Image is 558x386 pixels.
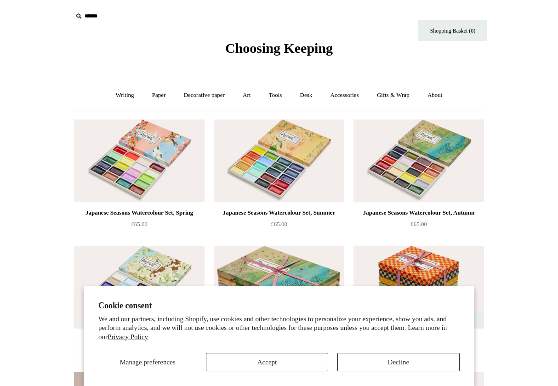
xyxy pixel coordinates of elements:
a: Japanese Seasons Watercolour Set, Spring Japanese Seasons Watercolour Set, Spring [74,119,205,202]
a: Shopping Basket (0) [418,20,487,41]
a: Choosing Keeping Retro Watercolour Set, Decades Collection Choosing Keeping Retro Watercolour Set... [353,246,484,329]
a: Privacy Policy [108,333,148,341]
a: Accessories [322,83,367,108]
button: Manage preferences [98,353,197,371]
img: Choosing Keeping Retro Watercolour Set, Decades Collection [353,246,484,329]
span: Choosing Keeping [225,40,333,56]
p: We and our partners, including Shopify, use cookies and other technologies to personalize your ex... [98,315,460,342]
a: Decorative paper [176,83,233,108]
span: £65.00 [271,221,287,227]
a: Japanese Seasons Watercolour Set, Winter Japanese Seasons Watercolour Set, Winter [74,246,205,329]
button: Accept [206,353,328,371]
img: Japanese Seasons Watercolour Set, Winter [74,246,205,329]
a: About [419,83,451,108]
a: Japanese Seasons Watercolour Set, Autumn Japanese Seasons Watercolour Set, Autumn [353,119,484,202]
a: Desk [292,83,321,108]
a: Japanese Seasons Watercolour Set, Winter £65.00 [74,334,205,371]
img: Japanese Seasons Watercolour Set, Summer [214,119,344,202]
a: Choosing Keeping [225,48,333,54]
a: Writing [108,83,142,108]
a: Gifts & Wrap [369,83,418,108]
button: Decline [337,353,460,371]
a: Japanese Seasons Watercolour Set, Autumn £65.00 [353,207,484,245]
div: Japanese Seasons Watercolour Set, Spring [76,207,202,218]
img: Japanese Watercolour Set, 4 Seasons [214,246,344,329]
span: Manage preferences [120,358,175,366]
span: £65.00 [410,221,427,227]
a: Tools [261,83,290,108]
h2: Cookie consent [98,301,460,311]
img: Japanese Seasons Watercolour Set, Spring [74,119,205,202]
div: Japanese Seasons Watercolour Set, Winter [76,334,202,345]
div: Japanese Seasons Watercolour Set, Summer [216,207,342,218]
a: Japanese Seasons Watercolour Set, Summer £65.00 [214,207,344,245]
div: Japanese Seasons Watercolour Set, Autumn [356,207,482,218]
img: Japanese Seasons Watercolour Set, Autumn [353,119,484,202]
a: Japanese Seasons Watercolour Set, Spring £65.00 [74,207,205,245]
a: Paper [144,83,174,108]
a: Art [234,83,259,108]
a: Japanese Watercolour Set, 4 Seasons Japanese Watercolour Set, 4 Seasons Temporarily Out of Stock [214,246,344,329]
span: £65.00 [131,221,148,227]
a: Japanese Seasons Watercolour Set, Summer Japanese Seasons Watercolour Set, Summer [214,119,344,202]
